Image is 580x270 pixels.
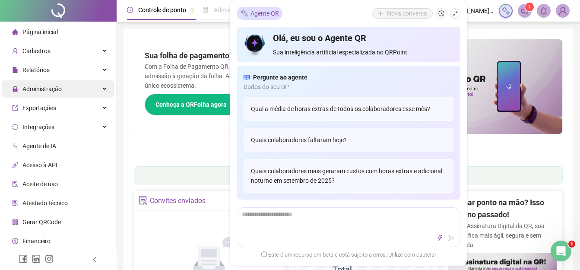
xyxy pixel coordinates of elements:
span: lock [12,86,18,92]
span: Cadastros [22,48,51,54]
h2: Sua folha de pagamento, mais simples do que nunca! [145,50,338,62]
span: Financeiro [22,238,51,245]
span: clock-circle [127,7,133,13]
span: Administração [22,86,62,92]
img: icon [244,32,266,57]
span: home [12,29,18,35]
h2: Assinar ponto na mão? Isso ficou no passado! [448,197,557,221]
iframe: Intercom live chat [551,241,571,261]
button: Conheça a QRFolha agora [145,94,247,115]
span: read [244,73,250,82]
span: Página inicial [22,29,58,35]
span: [PERSON_NAME] - [PERSON_NAME] [443,6,494,16]
p: Com a Folha de Pagamento QR, você faz tudo em um só lugar: da admissão à geração da folha. Agilid... [145,62,338,90]
span: qrcode [12,219,18,225]
p: Com a Assinatura Digital da QR, sua gestão fica mais ágil, segura e sem papelada. [448,221,557,250]
span: 1 [528,4,531,10]
span: pushpin [190,8,195,13]
span: Exportações [22,105,56,111]
span: audit [12,181,18,187]
span: Relatórios [22,67,50,73]
span: Acesso à API [22,162,57,168]
span: notification [521,7,529,15]
span: Atestado técnico [22,200,68,206]
span: api [12,162,18,168]
span: Admissão digital [214,6,258,13]
span: Pergunte ao agente [253,73,307,82]
div: Convites enviados [150,194,206,208]
span: left [92,257,98,263]
span: Gerar QRCode [22,219,61,226]
span: sync [12,124,18,130]
span: user-add [12,48,18,54]
span: solution [12,200,18,206]
span: 1 [568,241,575,248]
span: Este é um recurso em beta e está sujeito a erros. Utilize com cautela! [261,251,436,259]
div: Agente QR [237,7,282,20]
span: Conheça a QRFolha agora [155,100,227,109]
span: facebook [19,254,28,263]
span: Sua inteligência artificial especializada no QRPoint. [273,48,453,57]
span: bell [540,7,548,15]
img: sparkle-icon.fc2bf0ac1784a2077858766a79e2daf3.svg [501,6,510,16]
span: Controle de ponto [138,6,186,13]
sup: 1 [525,3,534,11]
button: send [446,233,456,243]
span: Dados do seu DP [244,82,453,92]
h4: Olá, eu sou o Agente QR [273,32,453,44]
div: Qual a média de horas extras de todos os colaboradores esse mês? [244,97,453,121]
span: exclamation-circle [261,252,267,257]
span: shrink [452,10,458,16]
span: linkedin [32,254,41,263]
span: instagram [45,254,54,263]
span: file-done [203,7,209,13]
button: thunderbolt [435,233,445,243]
span: export [12,105,18,111]
span: Integrações [22,124,54,130]
span: dollar [12,238,18,244]
span: solution [139,196,148,205]
div: Quais colaboradores faltaram hoje? [244,128,453,152]
img: sparkle-icon.fc2bf0ac1784a2077858766a79e2daf3.svg [240,9,249,18]
span: history [438,10,444,16]
button: Nova conversa [372,8,433,19]
span: Agente de IA [22,143,56,149]
span: file [12,67,18,73]
span: Aceite de uso [22,181,58,187]
div: Quais colaboradores mais geraram custos com horas extras e adicional noturno em setembro de 2025? [244,159,453,193]
span: thunderbolt [437,235,443,241]
img: 56385 [556,4,569,17]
